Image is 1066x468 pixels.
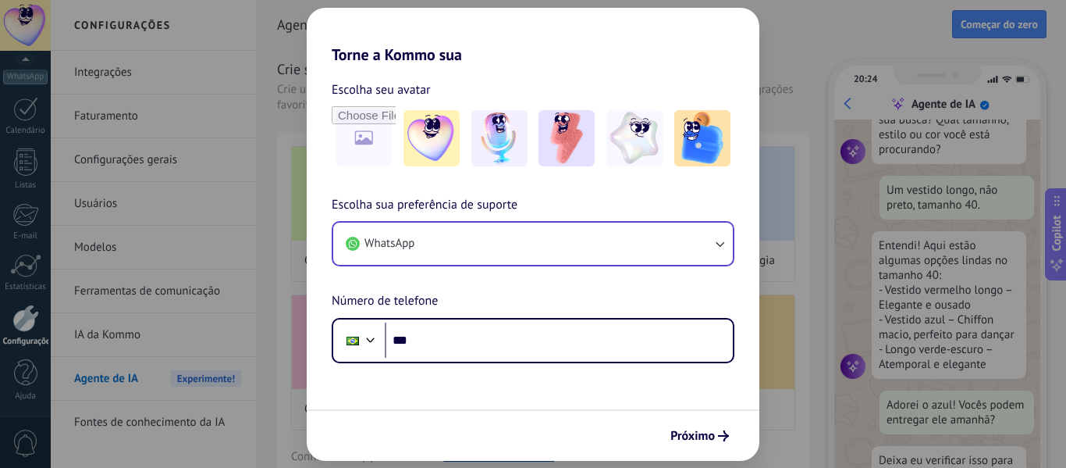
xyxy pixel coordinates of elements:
[670,430,715,441] span: Próximo
[364,236,414,252] span: WhatsApp
[471,110,528,166] img: -2.jpeg
[332,80,431,100] span: Escolha seu avatar
[403,110,460,166] img: -1.jpeg
[674,110,730,166] img: -5.jpeg
[663,423,736,449] button: Próximo
[332,195,517,216] span: Escolha sua preferência de suporte
[333,223,733,265] button: WhatsApp
[338,324,368,357] div: Brazil: + 55
[332,291,438,312] span: Número de telefone
[538,110,595,166] img: -3.jpeg
[307,8,759,64] h2: Torne a Kommo sua
[606,110,663,166] img: -4.jpeg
